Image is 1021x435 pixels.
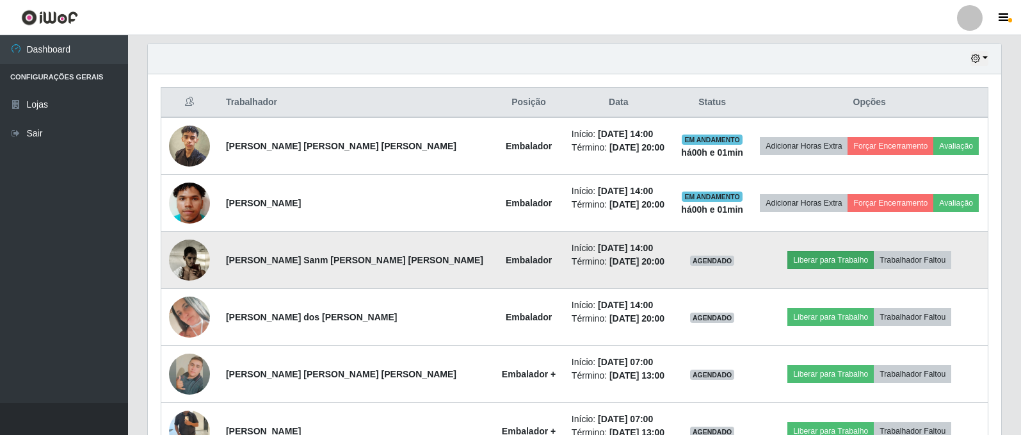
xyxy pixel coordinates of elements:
li: Início: [572,242,666,255]
button: Forçar Encerramento [848,194,933,212]
strong: [PERSON_NAME] dos [PERSON_NAME] [226,312,398,322]
strong: há 00 h e 01 min [681,204,743,215]
time: [DATE] 14:00 [598,129,653,139]
button: Liberar para Trabalho [787,251,874,269]
strong: [PERSON_NAME] [PERSON_NAME] [PERSON_NAME] [226,369,456,379]
time: [DATE] 20:00 [609,313,664,324]
li: Início: [572,299,666,312]
button: Liberar para Trabalho [787,365,874,383]
button: Avaliação [933,137,979,155]
button: Trabalhador Faltou [874,251,951,269]
th: Opções [751,88,988,118]
li: Início: [572,185,666,198]
span: EM ANDAMENTO [682,135,743,145]
button: Forçar Encerramento [848,137,933,155]
strong: [PERSON_NAME] [226,198,301,208]
strong: Embalador [506,141,552,151]
strong: Embalador [506,198,552,208]
li: Início: [572,413,666,426]
time: [DATE] 07:00 [598,414,653,424]
li: Término: [572,312,666,325]
button: Trabalhador Faltou [874,365,951,383]
li: Término: [572,198,666,211]
img: CoreUI Logo [21,10,78,26]
th: Data [564,88,673,118]
span: AGENDADO [690,256,735,266]
time: [DATE] 20:00 [609,256,664,267]
button: Trabalhador Faltou [874,308,951,326]
img: 1752573650429.jpeg [169,338,210,411]
img: 1752542805092.jpeg [169,228,210,293]
li: Início: [572,356,666,369]
span: EM ANDAMENTO [682,192,743,202]
strong: [PERSON_NAME] Sanm [PERSON_NAME] [PERSON_NAME] [226,255,483,265]
strong: [PERSON_NAME] [PERSON_NAME] [PERSON_NAME] [226,141,456,151]
button: Adicionar Horas Extra [760,137,848,155]
time: [DATE] 20:00 [609,199,664,209]
li: Término: [572,141,666,154]
button: Liberar para Trabalho [787,308,874,326]
span: AGENDADO [690,313,735,323]
strong: Embalador + [502,369,556,379]
li: Início: [572,127,666,141]
img: 1752537473064.jpeg [169,167,210,240]
time: [DATE] 14:00 [598,243,653,253]
th: Status [673,88,752,118]
strong: Embalador [506,312,552,322]
img: 1752515329237.jpeg [169,119,210,173]
img: 1754606528213.jpeg [169,297,210,338]
span: AGENDADO [690,370,735,380]
button: Avaliação [933,194,979,212]
button: Adicionar Horas Extra [760,194,848,212]
th: Posição [494,88,564,118]
time: [DATE] 20:00 [609,142,664,152]
time: [DATE] 07:00 [598,357,653,367]
strong: há 00 h e 01 min [681,147,743,158]
time: [DATE] 14:00 [598,300,653,310]
li: Término: [572,369,666,382]
time: [DATE] 13:00 [609,370,664,381]
th: Trabalhador [218,88,494,118]
strong: Embalador [506,255,552,265]
li: Término: [572,255,666,268]
time: [DATE] 14:00 [598,186,653,196]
